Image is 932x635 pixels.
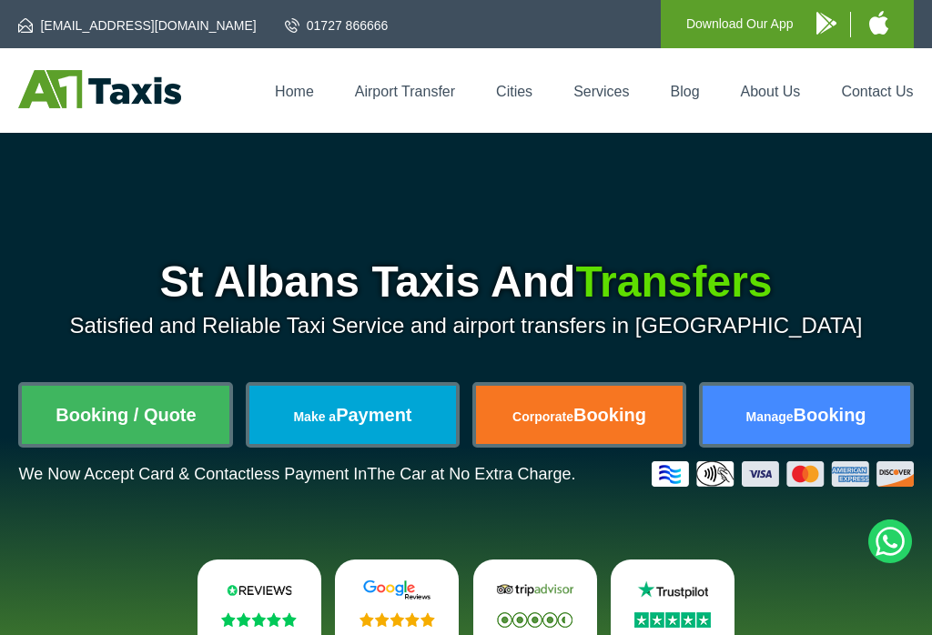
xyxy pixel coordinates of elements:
[293,409,336,424] span: Make a
[221,612,297,627] img: Stars
[686,13,794,35] p: Download Our App
[275,84,314,99] a: Home
[631,580,714,600] img: Trustpilot
[493,580,577,600] img: Tripadvisor
[18,465,575,484] p: We Now Accept Card & Contactless Payment In
[512,409,573,424] span: Corporate
[671,84,700,99] a: Blog
[360,612,435,627] img: Stars
[355,580,439,600] img: Google
[573,84,629,99] a: Services
[18,70,181,108] img: A1 Taxis St Albans LTD
[355,84,455,99] a: Airport Transfer
[741,84,801,99] a: About Us
[575,257,772,306] span: Transfers
[22,386,229,444] a: Booking / Quote
[18,313,913,338] p: Satisfied and Reliable Taxi Service and airport transfers in [GEOGRAPHIC_DATA]
[497,612,572,628] img: Stars
[745,409,793,424] span: Manage
[634,612,711,628] img: Stars
[18,260,913,304] h1: St Albans Taxis And
[285,16,389,35] a: 01727 866666
[476,386,684,444] a: CorporateBooking
[841,84,913,99] a: Contact Us
[367,465,575,483] span: The Car at No Extra Charge.
[496,84,532,99] a: Cities
[652,461,914,487] img: Credit And Debit Cards
[816,12,836,35] img: A1 Taxis Android App
[249,386,457,444] a: Make aPayment
[683,595,923,635] iframe: chat widget
[869,11,888,35] img: A1 Taxis iPhone App
[18,16,256,35] a: [EMAIL_ADDRESS][DOMAIN_NAME]
[218,580,301,600] img: Reviews.io
[703,386,910,444] a: ManageBooking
